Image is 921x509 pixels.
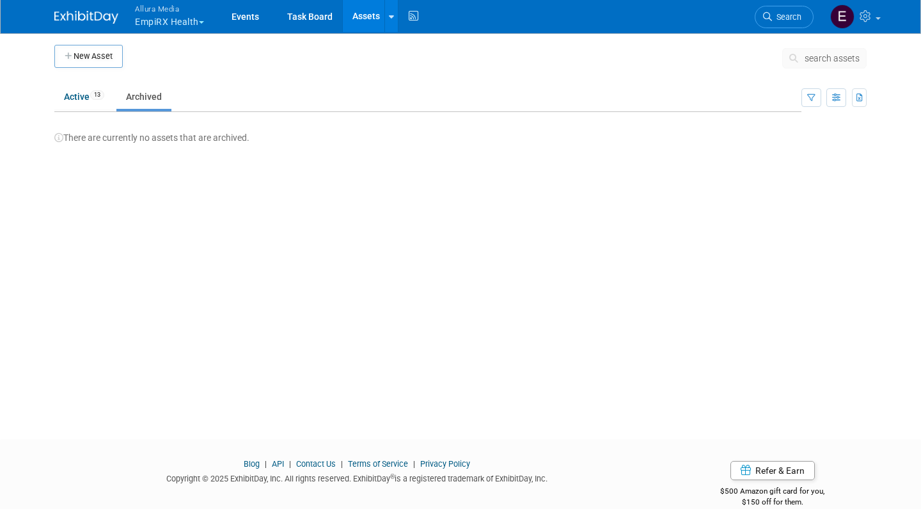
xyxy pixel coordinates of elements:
[782,48,867,69] button: search assets
[678,497,867,508] div: $150 off for them.
[272,459,284,469] a: API
[830,4,854,29] img: Eric Thompson
[678,478,867,507] div: $500 Amazon gift card for you,
[135,2,204,15] span: Allura Media
[296,459,336,469] a: Contact Us
[730,461,815,480] a: Refer & Earn
[90,90,104,100] span: 13
[805,53,860,63] span: search assets
[390,473,395,480] sup: ®
[420,459,470,469] a: Privacy Policy
[244,459,260,469] a: Blog
[772,12,801,22] span: Search
[54,85,114,109] a: Active13
[755,6,814,28] a: Search
[286,459,294,469] span: |
[54,470,659,485] div: Copyright © 2025 ExhibitDay, Inc. All rights reserved. ExhibitDay is a registered trademark of Ex...
[338,459,346,469] span: |
[262,459,270,469] span: |
[54,45,123,68] button: New Asset
[348,459,408,469] a: Terms of Service
[116,85,171,109] a: Archived
[54,118,867,144] div: There are currently no assets that are archived.
[54,11,118,24] img: ExhibitDay
[410,459,418,469] span: |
